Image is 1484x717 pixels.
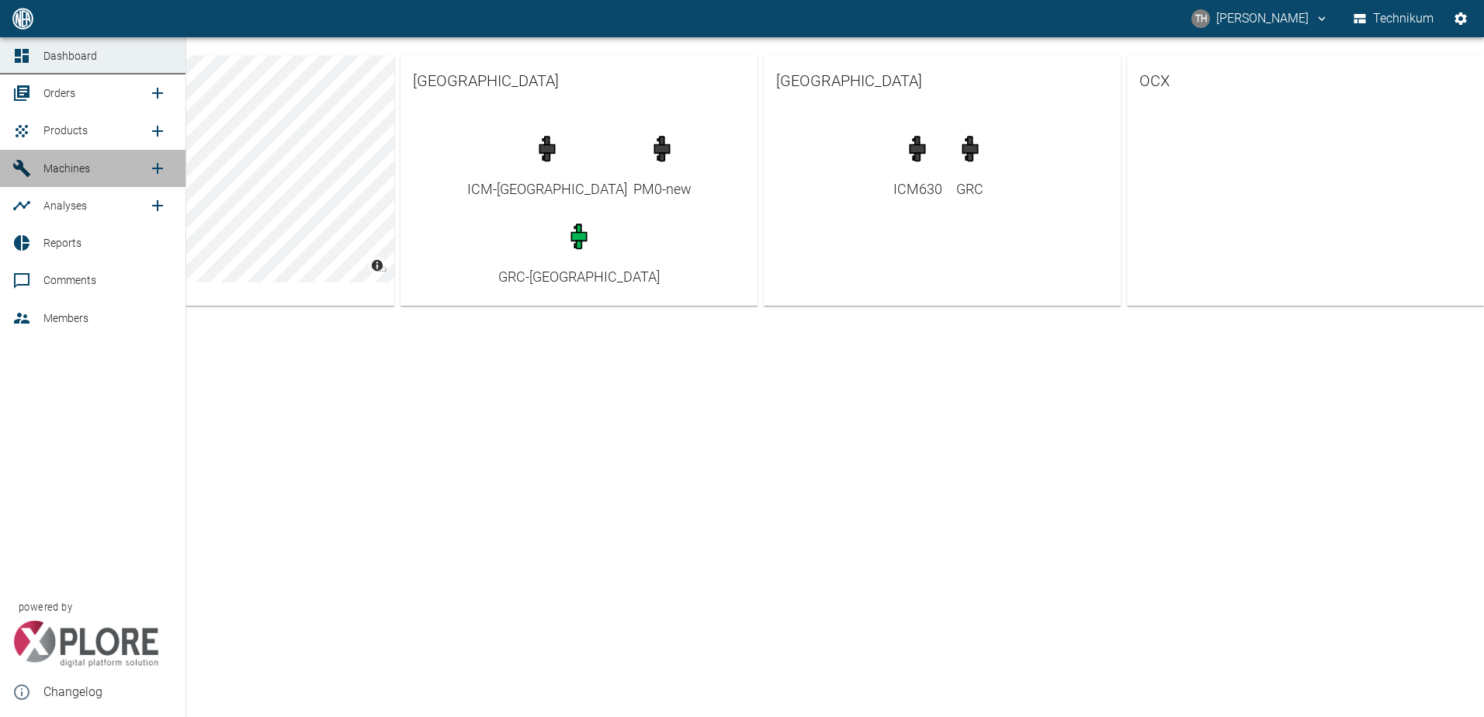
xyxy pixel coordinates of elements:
img: logo [11,8,35,29]
a: new /machines [142,153,173,184]
span: Reports [43,237,81,249]
span: powered by [19,600,72,615]
a: PM0-new [633,127,692,199]
div: GRC-[GEOGRAPHIC_DATA] [498,266,660,287]
span: OCX [1139,68,1472,93]
div: GRC [948,178,992,199]
a: ICM-[GEOGRAPHIC_DATA] [467,127,627,199]
div: ICM630 [893,178,942,199]
span: [GEOGRAPHIC_DATA] [776,68,1108,93]
a: [GEOGRAPHIC_DATA] [764,56,1121,106]
div: ICM-[GEOGRAPHIC_DATA] [467,178,627,199]
a: GRC [948,127,992,199]
a: OCX [1127,56,1484,106]
div: TH [1191,9,1210,28]
span: Products [43,124,88,137]
span: Members [43,312,88,324]
span: Machines [43,162,90,175]
a: [GEOGRAPHIC_DATA] [400,56,758,106]
span: [GEOGRAPHIC_DATA] [413,68,745,93]
span: Orders [43,87,75,99]
span: Analyses [43,199,87,212]
span: Comments [43,274,96,286]
button: thomas.hosten@neuman-esser.de [1189,5,1331,33]
a: ICM630 [893,127,942,199]
div: PM0-new [633,178,692,199]
canvas: Map [37,56,394,282]
span: Changelog [43,683,173,701]
a: GRC-[GEOGRAPHIC_DATA] [498,215,660,287]
a: new /order/list/0 [142,78,173,109]
img: Xplore Logo [12,621,159,667]
button: Settings [1447,5,1475,33]
span: Dashboard [43,50,97,62]
button: Technikum [1351,5,1437,33]
a: new /product/list/0 [142,116,173,147]
a: new /analyses/list/0 [142,190,173,221]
